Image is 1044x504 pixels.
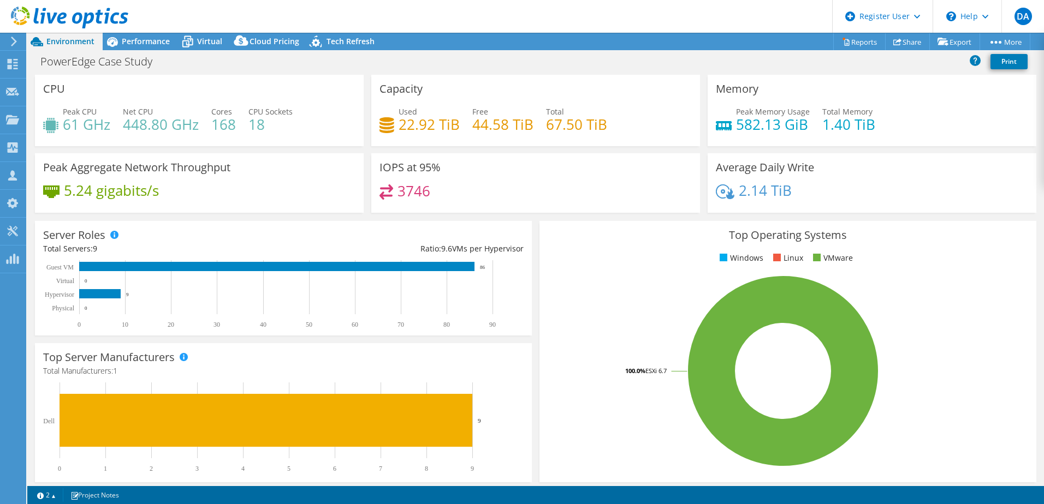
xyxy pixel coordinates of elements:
[770,252,803,264] li: Linux
[548,229,1028,241] h3: Top Operating Systems
[287,465,290,472] text: 5
[93,243,97,254] span: 9
[990,54,1028,69] a: Print
[327,36,375,46] span: Tech Refresh
[379,465,382,472] text: 7
[398,185,430,197] h4: 3746
[478,417,481,424] text: 9
[43,83,65,95] h3: CPU
[58,465,61,472] text: 0
[739,184,792,196] h4: 2.14 TiB
[113,365,117,376] span: 1
[443,321,450,328] text: 80
[625,367,645,375] tspan: 100.0%
[64,184,159,196] h4: 5.24 gigabits/s
[63,106,97,117] span: Peak CPU
[104,465,107,472] text: 1
[822,118,875,130] h4: 1.40 TiB
[546,118,607,130] h4: 67.50 TiB
[810,252,853,264] li: VMware
[379,83,423,95] h3: Capacity
[56,277,75,285] text: Virtual
[78,321,81,328] text: 0
[248,106,293,117] span: CPU Sockets
[122,321,128,328] text: 10
[472,106,488,117] span: Free
[52,304,74,312] text: Physical
[43,161,230,173] h3: Peak Aggregate Network Throughput
[472,118,533,130] h4: 44.58 TiB
[398,321,404,328] text: 70
[43,229,105,241] h3: Server Roles
[211,118,236,130] h4: 168
[43,417,55,425] text: Dell
[197,36,222,46] span: Virtual
[35,56,169,68] h1: PowerEdge Case Study
[260,321,266,328] text: 40
[195,465,199,472] text: 3
[63,118,110,130] h4: 61 GHz
[716,83,758,95] h3: Memory
[85,278,87,284] text: 0
[736,118,810,130] h4: 582.13 GiB
[29,488,63,502] a: 2
[250,36,299,46] span: Cloud Pricing
[645,367,667,375] tspan: ESXi 6.7
[45,291,74,298] text: Hypervisor
[441,243,452,254] span: 9.6
[306,321,312,328] text: 50
[822,106,873,117] span: Total Memory
[211,106,232,117] span: Cores
[126,292,129,297] text: 9
[63,488,127,502] a: Project Notes
[248,118,293,130] h4: 18
[425,465,428,472] text: 8
[168,321,174,328] text: 20
[123,118,199,130] h4: 448.80 GHz
[946,11,956,21] svg: \n
[43,243,283,255] div: Total Servers:
[333,465,336,472] text: 6
[43,351,175,363] h3: Top Server Manufacturers
[241,465,245,472] text: 4
[283,243,524,255] div: Ratio: VMs per Hypervisor
[716,161,814,173] h3: Average Daily Write
[352,321,358,328] text: 60
[480,265,485,270] text: 86
[471,465,474,472] text: 9
[213,321,220,328] text: 30
[546,106,564,117] span: Total
[885,33,930,50] a: Share
[736,106,810,117] span: Peak Memory Usage
[123,106,153,117] span: Net CPU
[833,33,886,50] a: Reports
[150,465,153,472] text: 2
[122,36,170,46] span: Performance
[929,33,980,50] a: Export
[85,305,87,311] text: 0
[1015,8,1032,25] span: DA
[980,33,1030,50] a: More
[717,252,763,264] li: Windows
[399,106,417,117] span: Used
[46,263,74,271] text: Guest VM
[399,118,460,130] h4: 22.92 TiB
[379,161,441,173] h3: IOPS at 95%
[489,321,496,328] text: 90
[43,365,524,377] h4: Total Manufacturers:
[46,36,94,46] span: Environment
